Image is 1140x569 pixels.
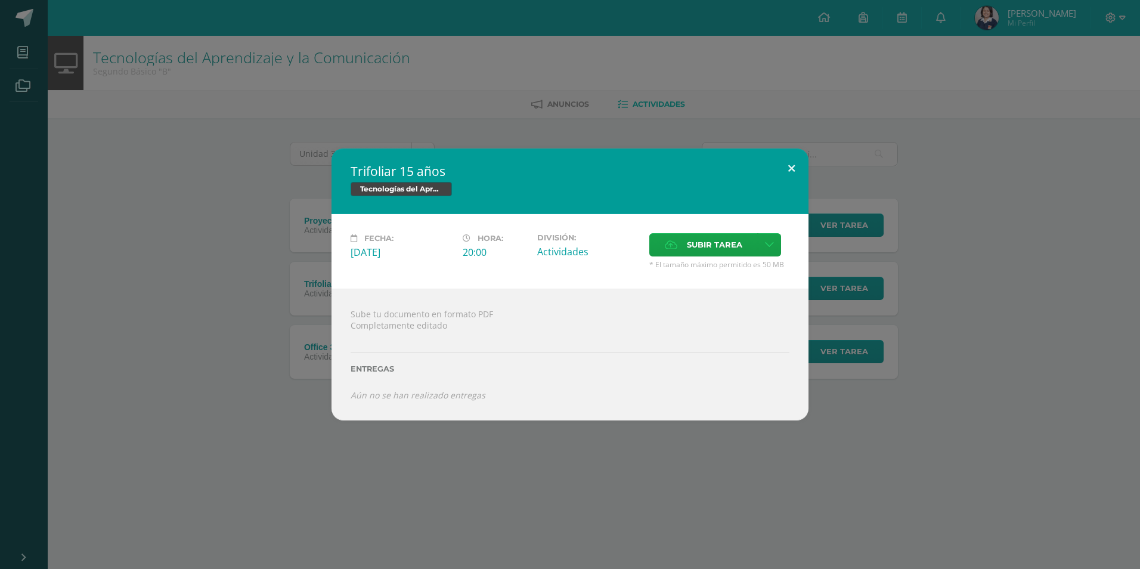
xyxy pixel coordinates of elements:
[537,245,640,258] div: Actividades
[537,233,640,242] label: División:
[332,289,808,420] div: Sube tu documento en formato PDF Completamente editado
[463,246,528,259] div: 20:00
[351,389,485,401] i: Aún no se han realizado entregas
[775,149,808,189] button: Close (Esc)
[649,259,789,270] span: * El tamaño máximo permitido es 50 MB
[687,234,742,256] span: Subir tarea
[351,163,789,180] h2: Trifoliar 15 años
[351,182,452,196] span: Tecnologías del Aprendizaje y la Comunicación
[351,246,453,259] div: [DATE]
[478,234,503,243] span: Hora:
[351,364,789,373] label: Entregas
[364,234,394,243] span: Fecha:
